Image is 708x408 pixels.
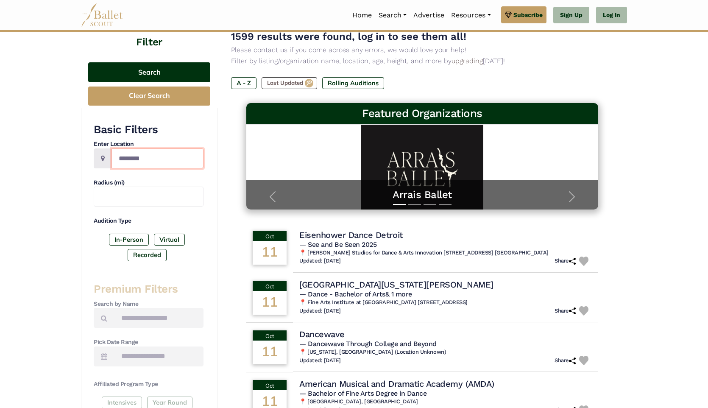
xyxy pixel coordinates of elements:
h4: American Musical and Dramatic Academy (AMDA) [299,378,494,389]
a: Sign Up [553,7,589,24]
h4: Eisenhower Dance Detroit [299,229,402,240]
p: Please contact us if you come across any errors, we would love your help! [231,45,613,56]
p: Filter by listing/organization name, location, age, height, and more by [DATE]! [231,56,613,67]
h4: Enter Location [94,140,203,148]
h4: Search by Name [94,300,203,308]
div: Oct [253,380,287,390]
button: Slide 3 [424,200,436,210]
input: Search by names... [114,308,203,328]
div: Oct [253,231,287,241]
span: Subscribe [513,10,543,20]
label: Last Updated [262,77,317,89]
h4: Dancewave [299,329,345,340]
h4: Filter [81,15,217,50]
button: Slide 4 [439,200,452,210]
h6: 📍 [PERSON_NAME] Studios for Dance & Arts Innovation [STREET_ADDRESS] [GEOGRAPHIC_DATA] [299,249,592,257]
span: — Dancewave Through College and Beyond [299,340,437,348]
span: — See and Be Seen 2025 [299,240,376,249]
h6: Updated: [DATE] [299,257,341,265]
label: Rolling Auditions [322,77,384,89]
h6: Share [555,357,576,364]
h6: Updated: [DATE] [299,357,341,364]
a: Resources [448,6,494,24]
img: gem.svg [505,10,512,20]
input: Location [111,148,203,168]
span: — Dance - Bachelor of Arts [299,290,412,298]
button: Search [88,62,210,82]
label: In-Person [109,234,149,246]
a: Arrais Ballet [255,188,590,201]
label: Recorded [128,249,167,261]
button: Slide 2 [408,200,421,210]
h6: Updated: [DATE] [299,307,341,315]
a: Advertise [410,6,448,24]
div: Oct [253,330,287,341]
h3: Basic Filters [94,123,203,137]
h4: Affiliated Program Type [94,380,203,388]
h6: 📍 [GEOGRAPHIC_DATA], [GEOGRAPHIC_DATA] [299,398,592,405]
a: Log In [596,7,627,24]
h6: 📍 [US_STATE], [GEOGRAPHIC_DATA] (Location Unknown) [299,349,592,356]
div: Oct [253,281,287,291]
button: Clear Search [88,87,210,106]
a: Search [375,6,410,24]
span: 1599 results were found, log in to see them all! [231,31,466,42]
h3: Featured Organizations [253,106,591,121]
button: Slide 1 [393,200,406,210]
h3: Premium Filters [94,282,203,296]
div: 11 [253,341,287,364]
div: 11 [253,291,287,315]
label: A - Z [231,77,256,89]
h6: 📍 Fine Arts Institute at [GEOGRAPHIC_DATA] [STREET_ADDRESS] [299,299,592,306]
label: Virtual [154,234,185,246]
div: 11 [253,241,287,265]
h6: Share [555,307,576,315]
a: Home [349,6,375,24]
a: & 1 more [385,290,412,298]
a: Subscribe [501,6,546,23]
a: upgrading [452,57,483,65]
span: — Bachelor of Fine Arts Degree in Dance [299,389,426,397]
h4: Radius (mi) [94,179,203,187]
h6: Share [555,257,576,265]
h4: Audition Type [94,217,203,225]
h4: Pick Date Range [94,338,203,347]
h4: [GEOGRAPHIC_DATA][US_STATE][PERSON_NAME] [299,279,493,290]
